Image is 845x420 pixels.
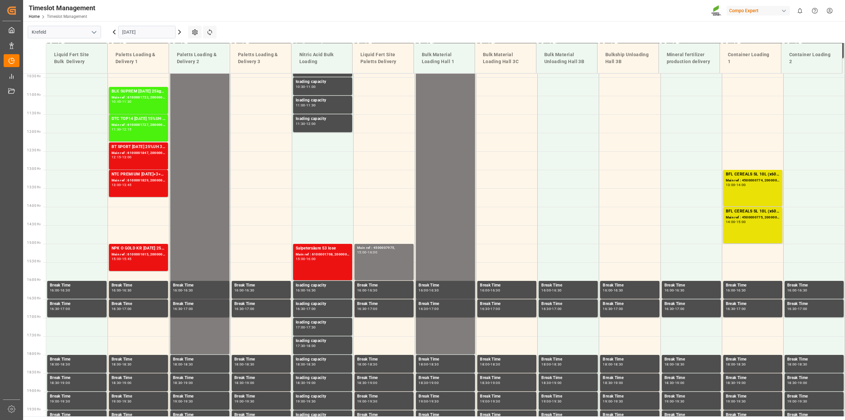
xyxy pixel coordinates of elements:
[798,363,807,366] div: 18:30
[122,183,132,186] div: 13:45
[27,352,41,356] span: 18:00 Hr
[541,381,551,384] div: 18:30
[367,363,368,366] div: -
[726,363,735,366] div: 18:00
[296,257,305,260] div: 15:00
[122,257,132,260] div: 15:45
[726,375,780,381] div: Break Time
[735,363,736,366] div: -
[787,356,841,363] div: Break Time
[541,289,551,292] div: 16:00
[296,307,305,310] div: 16:30
[121,289,122,292] div: -
[296,104,305,107] div: 11:00
[121,307,122,310] div: -
[173,307,183,310] div: 16:30
[419,289,428,292] div: 16:00
[490,381,500,384] div: 19:00
[173,301,227,307] div: Break Time
[367,307,368,310] div: -
[112,100,121,103] div: 10:45
[305,85,306,88] div: -
[541,301,595,307] div: Break Time
[173,356,227,363] div: Break Time
[480,301,534,307] div: Break Time
[675,307,685,310] div: 17:00
[797,307,798,310] div: -
[112,381,121,384] div: 18:30
[29,14,40,19] a: Home
[787,49,837,68] div: Container Loading 2
[736,307,746,310] div: 17:00
[173,363,183,366] div: 18:00
[174,49,225,68] div: Paletts Loading & Delivery 2
[122,128,132,131] div: 12:15
[419,301,472,307] div: Break Time
[297,49,347,68] div: Nitric Acid Bulk Loading
[674,363,675,366] div: -
[122,289,132,292] div: 16:30
[367,381,368,384] div: -
[27,185,41,189] span: 13:30 Hr
[419,356,472,363] div: Break Time
[490,307,500,310] div: 17:00
[112,95,165,100] div: Main ref : 6100001733, 2000001448
[27,296,41,300] span: 16:30 Hr
[112,301,165,307] div: Break Time
[112,128,121,131] div: 11:30
[296,79,350,85] div: loading capacity
[664,289,674,292] div: 16:00
[726,356,780,363] div: Break Time
[603,375,657,381] div: Break Time
[357,282,411,289] div: Break Time
[664,356,718,363] div: Break Time
[112,144,165,150] div: BT SPORT [DATE] 25%UH 3M 25kg (x40) INTBLK CLASSIC [DATE] 25kg(x40)D,EN,PL,FNL
[305,326,306,329] div: -
[306,363,316,366] div: 18:30
[614,363,623,366] div: 18:30
[664,301,718,307] div: Break Time
[357,381,367,384] div: 18:30
[490,289,490,292] div: -
[306,326,316,329] div: 17:30
[296,338,350,344] div: loading capacity
[245,307,254,310] div: 17:00
[419,307,428,310] div: 16:30
[234,282,288,289] div: Break Time
[612,307,613,310] div: -
[306,85,316,88] div: 11:00
[428,307,429,310] div: -
[368,251,377,254] div: 16:00
[296,282,350,289] div: loading capacity
[357,375,411,381] div: Break Time
[112,307,121,310] div: 16:30
[726,282,780,289] div: Break Time
[305,307,306,310] div: -
[357,245,411,251] div: Main ref : 4500007975,
[726,183,735,186] div: 13:00
[664,307,674,310] div: 16:30
[603,282,657,289] div: Break Time
[664,375,718,381] div: Break Time
[184,307,193,310] div: 17:00
[787,307,797,310] div: 16:30
[357,301,411,307] div: Break Time
[305,344,306,347] div: -
[296,122,305,125] div: 11:30
[793,3,807,18] button: show 0 new notifications
[50,282,104,289] div: Break Time
[726,178,780,183] div: Main ref : 4500000774, 2000000604
[367,251,368,254] div: -
[296,245,350,252] div: Salpetersäure 53 lose
[429,363,439,366] div: 18:30
[542,49,592,68] div: Bulk Material Unloading Hall 3B
[551,289,552,292] div: -
[173,282,227,289] div: Break Time
[50,375,104,381] div: Break Time
[480,375,534,381] div: Break Time
[27,130,41,134] span: 12:00 Hr
[306,381,316,384] div: 19:00
[603,289,612,292] div: 16:00
[296,97,350,104] div: loading capacity
[736,183,746,186] div: 14:00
